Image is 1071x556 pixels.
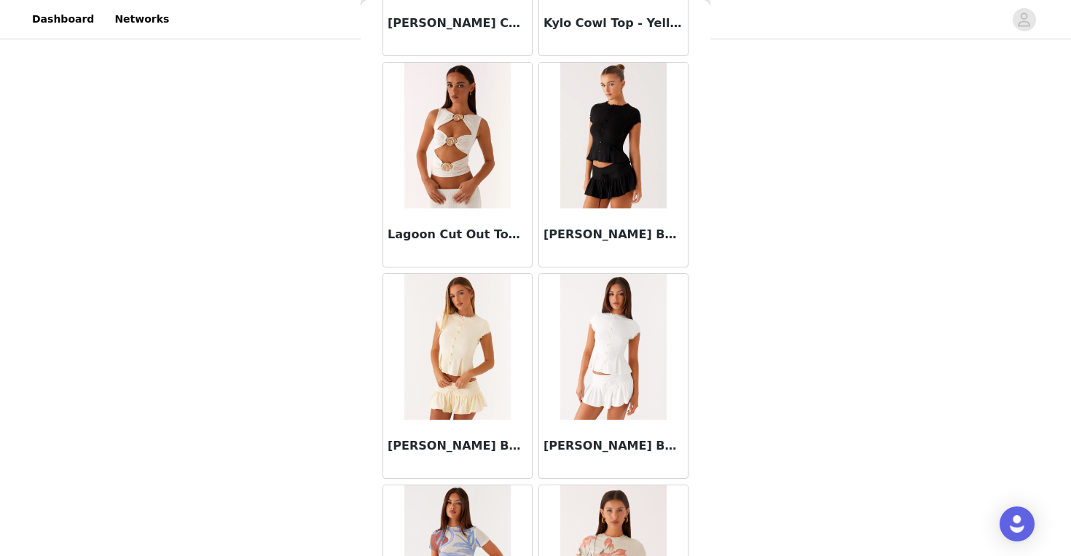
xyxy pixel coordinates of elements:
h3: [PERSON_NAME] Button Up Top - White [544,437,683,455]
h3: Kylo Cowl Top - Yellow Tie Dye [544,15,683,32]
a: Networks [106,3,178,36]
img: Lagoon Cut Out Top - Ivory [404,63,510,208]
h3: [PERSON_NAME] Button Up Top - Black [544,226,683,243]
a: Dashboard [23,3,103,36]
img: Landon Button Up Top - White [560,274,666,420]
h3: Lagoon Cut Out Top - Ivory [388,226,527,243]
img: Landon Button Up Top - Black [560,63,666,208]
div: Open Intercom Messenger [1000,506,1035,541]
div: avatar [1017,8,1031,31]
h3: [PERSON_NAME] Cowl Neck Top - Lemon [388,15,527,32]
img: Landon Button Up Top - Lemon [404,274,510,420]
h3: [PERSON_NAME] Button Up Top - Lemon [388,437,527,455]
